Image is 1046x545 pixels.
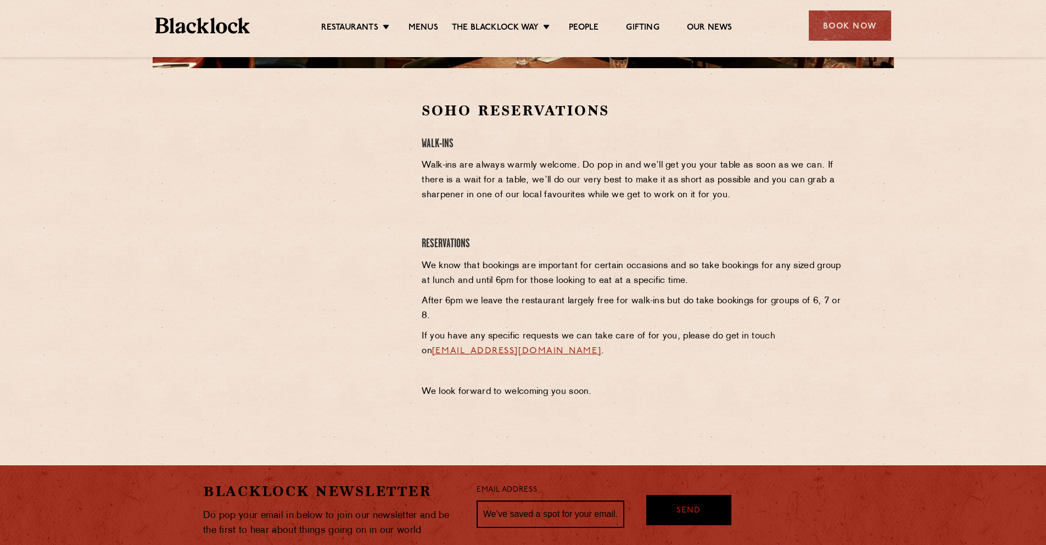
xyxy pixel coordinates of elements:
h2: Blacklock Newsletter [203,482,460,501]
p: Walk-ins are always warmly welcome. Do pop in and we’ll get you your table as soon as we can. If ... [422,158,843,203]
p: We know that bookings are important for certain occasions and so take bookings for any sized grou... [422,259,843,288]
p: After 6pm we leave the restaurant largely free for walk-ins but do take bookings for groups of 6,... [422,294,843,324]
iframe: OpenTable make booking widget [243,101,366,266]
h2: Soho Reservations [422,101,843,120]
p: Do pop your email in below to join our newsletter and be the first to hear about things going on ... [203,508,460,538]
input: We’ve saved a spot for your email... [477,500,624,528]
h4: Walk-Ins [422,137,843,152]
a: The Blacklock Way [452,23,539,35]
a: Gifting [626,23,659,35]
a: Menus [409,23,438,35]
a: People [569,23,598,35]
a: [EMAIL_ADDRESS][DOMAIN_NAME] [432,347,601,355]
a: Restaurants [321,23,378,35]
div: Book Now [809,10,891,41]
label: Email Address [477,484,537,497]
img: BL_Textured_Logo-footer-cropped.svg [155,18,250,34]
span: Send [676,505,701,518]
p: If you have any specific requests we can take care of for you, please do get in touch on . [422,329,843,359]
p: We look forward to welcoming you soon. [422,385,843,399]
a: Our News [687,23,732,35]
h4: Reservations [422,237,843,252]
